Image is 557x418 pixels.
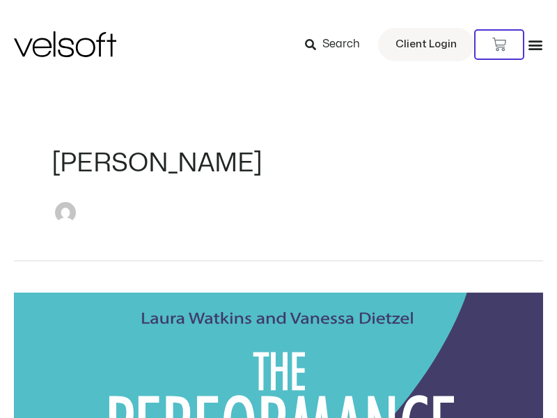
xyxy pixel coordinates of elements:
[14,31,116,57] img: Velsoft Training Materials
[305,33,370,56] a: Search
[528,37,543,52] div: Menu Toggle
[378,28,474,61] a: Client Login
[395,36,457,54] span: Client Login
[322,36,360,54] span: Search
[52,146,505,181] h1: [PERSON_NAME]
